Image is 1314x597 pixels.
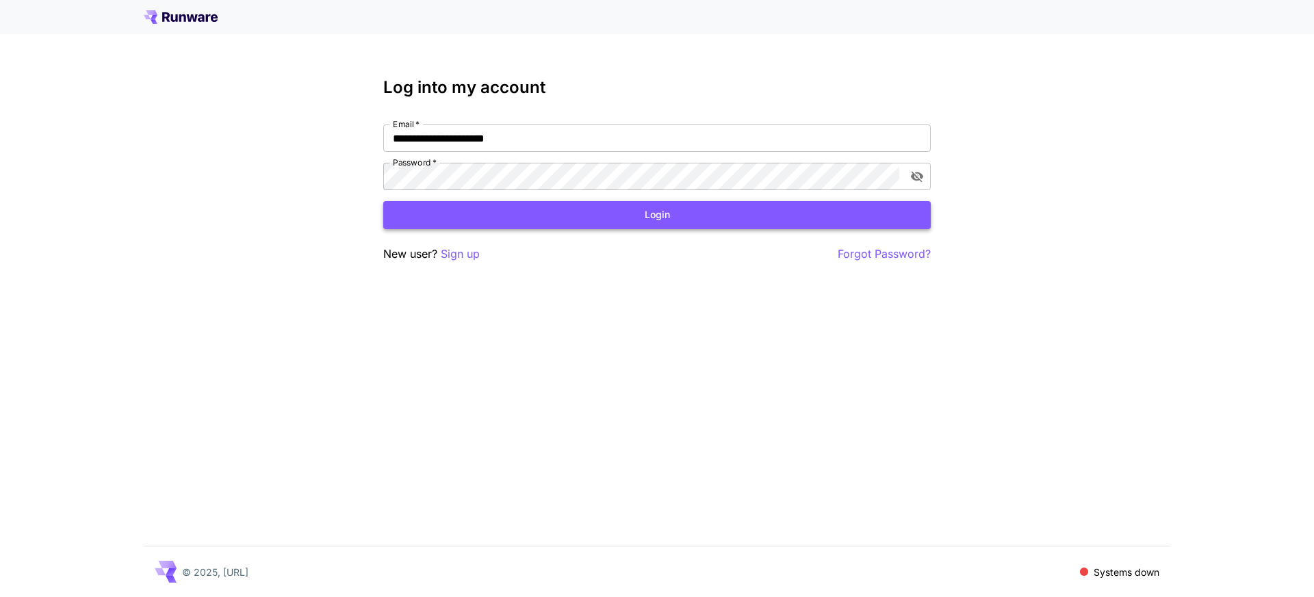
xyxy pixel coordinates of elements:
[393,157,437,168] label: Password
[383,201,931,229] button: Login
[383,78,931,97] h3: Log into my account
[182,565,248,579] p: © 2025, [URL]
[905,164,929,189] button: toggle password visibility
[383,246,480,263] p: New user?
[441,246,480,263] button: Sign up
[838,246,931,263] button: Forgot Password?
[1094,565,1159,579] p: Systems down
[393,118,420,130] label: Email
